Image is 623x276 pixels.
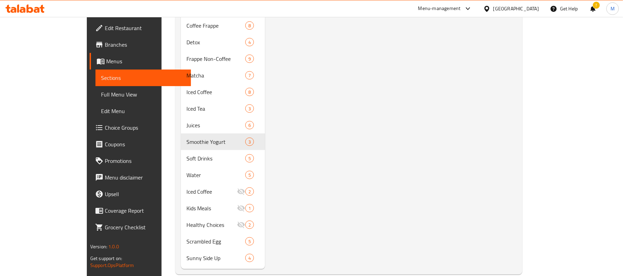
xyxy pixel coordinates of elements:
div: Frappe Non-Coffee9 [181,50,265,67]
svg: Inactive section [237,187,245,196]
span: Edit Restaurant [105,24,185,32]
div: items [245,55,254,63]
div: Kids Meals1 [181,200,265,217]
div: Scrambled Egg5 [181,233,265,250]
div: Coffee Frappe8 [181,17,265,34]
a: Menus [90,53,191,70]
div: items [245,237,254,246]
span: 8 [246,89,254,95]
span: Iced Coffee [186,187,237,196]
div: items [245,254,254,262]
span: Menus [106,57,185,65]
span: 7 [246,72,254,79]
span: 4 [246,255,254,261]
div: Iced Coffee8 [181,84,265,100]
a: Grocery Checklist [90,219,191,236]
span: Get support on: [90,254,122,263]
span: Promotions [105,157,185,165]
span: Version: [90,242,107,251]
a: Sections [95,70,191,86]
span: 1 [246,205,254,212]
span: Scrambled Egg [186,237,245,246]
span: Iced Coffee [186,88,245,96]
div: items [245,121,254,129]
a: Full Menu View [95,86,191,103]
div: [GEOGRAPHIC_DATA] [493,5,539,12]
span: M [611,5,615,12]
span: Choice Groups [105,123,185,132]
span: Coverage Report [105,206,185,215]
a: Coverage Report [90,202,191,219]
span: 5 [246,172,254,178]
span: Upsell [105,190,185,198]
span: Frappe Non-Coffee [186,55,245,63]
span: Edit Menu [101,107,185,115]
span: 2 [246,188,254,195]
a: Choice Groups [90,119,191,136]
span: Coffee Frappe [186,21,245,30]
div: items [245,221,254,229]
div: Detox4 [181,34,265,50]
span: Juices [186,121,245,129]
span: 9 [246,56,254,62]
div: Water5 [181,167,265,183]
div: Iced Tea3 [181,100,265,117]
div: Smoothie Yogurt3 [181,134,265,150]
div: Healthy Choices2 [181,217,265,233]
div: Iced Coffee2 [181,183,265,200]
span: Coupons [105,140,185,148]
svg: Inactive section [237,204,245,212]
div: items [245,154,254,163]
span: 3 [246,105,254,112]
span: Matcha [186,71,245,80]
span: 4 [246,39,254,46]
a: Edit Menu [95,103,191,119]
span: 5 [246,155,254,162]
a: Menu disclaimer [90,169,191,186]
span: 8 [246,22,254,29]
div: items [245,187,254,196]
span: 5 [246,238,254,245]
a: Promotions [90,153,191,169]
span: Detox [186,38,245,46]
span: Iced Tea [186,104,245,113]
div: Soft Drinks5 [181,150,265,167]
a: Edit Restaurant [90,20,191,36]
span: Full Menu View [101,90,185,99]
a: Upsell [90,186,191,202]
span: 1.0.0 [108,242,119,251]
div: items [245,38,254,46]
span: 3 [246,139,254,145]
span: Kids Meals [186,204,237,212]
a: Support.OpsPlatform [90,261,134,270]
a: Coupons [90,136,191,153]
span: Branches [105,40,185,49]
div: Juices6 [181,117,265,134]
div: Matcha7 [181,67,265,84]
span: Water [186,171,245,179]
div: items [245,71,254,80]
span: Grocery Checklist [105,223,185,231]
div: Sunny Side Up4 [181,250,265,266]
span: Smoothie Yogurt [186,138,245,146]
div: items [245,21,254,30]
span: Sunny Side Up [186,254,245,262]
a: Branches [90,36,191,53]
div: Menu-management [418,4,461,13]
span: Soft Drinks [186,154,245,163]
span: 6 [246,122,254,129]
span: Healthy Choices [186,221,237,229]
svg: Inactive section [237,221,245,229]
span: 2 [246,222,254,228]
